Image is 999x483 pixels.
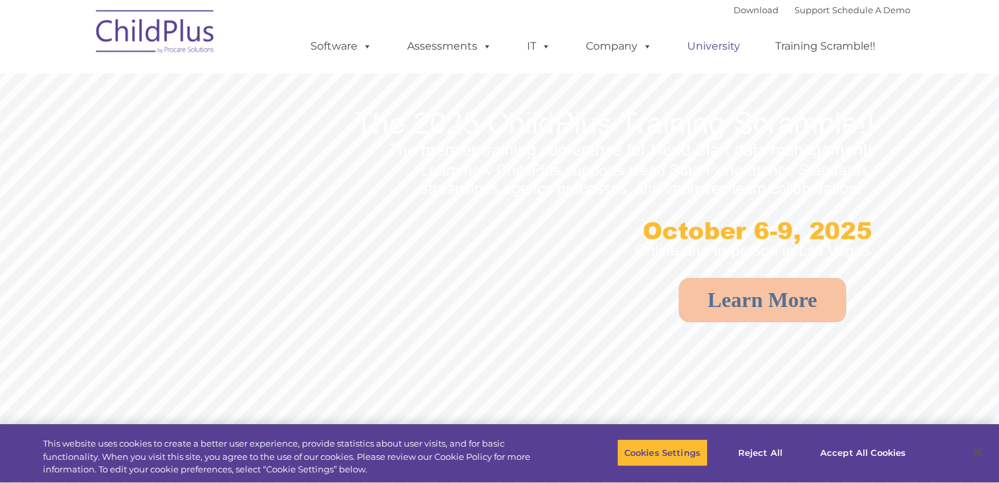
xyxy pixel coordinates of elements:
[514,33,564,60] a: IT
[679,278,847,322] a: Learn More
[762,33,888,60] a: Training Scramble!!
[297,33,385,60] a: Software
[734,5,779,15] a: Download
[794,5,830,15] a: Support
[813,439,913,466] button: Accept All Cookies
[734,5,910,15] font: |
[719,439,802,466] button: Reject All
[963,438,992,467] button: Close
[89,1,222,67] img: ChildPlus by Procare Solutions
[674,33,753,60] a: University
[394,33,505,60] a: Assessments
[573,33,665,60] a: Company
[832,5,910,15] a: Schedule A Demo
[43,437,549,476] div: This website uses cookies to create a better user experience, provide statistics about user visit...
[617,439,708,466] button: Cookies Settings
